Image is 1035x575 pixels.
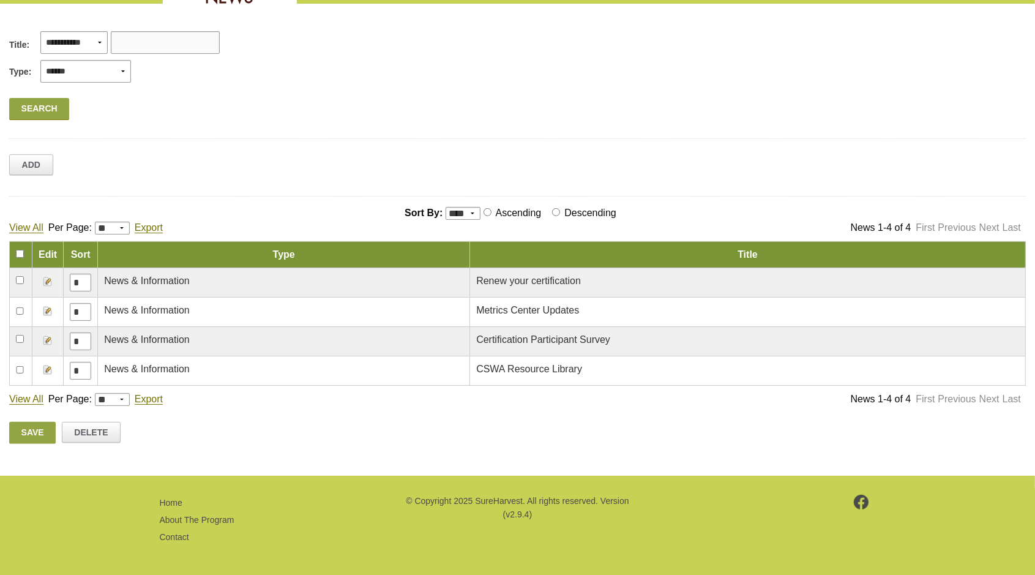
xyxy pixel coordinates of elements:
[104,276,190,286] span: News & Information
[938,394,976,404] a: Previous
[43,365,53,375] img: Edit
[160,498,182,508] a: Home
[104,334,190,345] span: News & Information
[938,222,976,233] a: Previous
[32,241,63,268] td: Edit
[135,394,163,405] a: Export
[64,241,98,268] td: Sort
[104,305,190,315] span: News & Information
[1003,394,1021,404] a: Last
[404,494,630,522] p: © Copyright 2025 SureHarvest. All rights reserved. Version (v2.9.4)
[9,422,56,444] a: Save
[979,394,1000,404] a: Next
[562,208,621,218] label: Descending
[854,495,869,509] img: footer-facebook.png
[851,394,911,404] span: News 1-4 of 4
[979,222,1000,233] a: Next
[9,222,43,233] a: View All
[104,364,190,374] span: News & Information
[98,241,470,268] td: Type
[1003,222,1021,233] a: Last
[851,222,911,233] span: News 1-4 of 4
[43,306,53,316] img: Edit
[62,422,121,443] a: Delete
[9,66,31,78] span: Type:
[43,336,53,345] img: Edit
[916,222,935,233] a: First
[470,241,1026,268] td: Title
[9,394,43,405] a: View All
[48,394,92,404] span: Per Page:
[135,222,163,233] a: Export
[405,208,443,218] span: Sort By:
[470,297,1026,326] td: Metrics Center Updates
[9,98,69,120] a: Search
[470,268,1026,297] td: Renew your certification
[9,39,29,51] span: Title:
[48,222,92,233] span: Per Page:
[470,326,1026,356] td: Certification Participant Survey
[160,532,189,542] a: Contact
[916,394,935,404] a: First
[43,277,53,287] img: Edit
[493,208,547,218] label: Ascending
[160,515,234,525] a: About The Program
[9,154,53,175] a: Add
[470,356,1026,385] td: CSWA Resource Library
